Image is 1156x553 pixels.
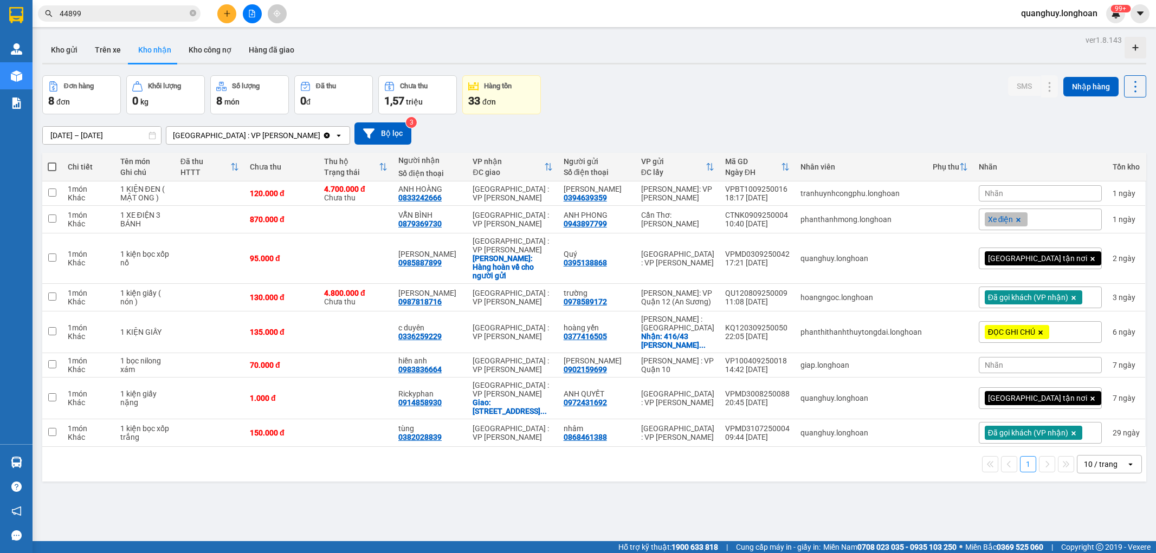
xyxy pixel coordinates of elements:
span: Miền Nam [823,541,957,553]
div: [PERSON_NAME] : VP Quận 10 [641,356,714,374]
span: ngày [1119,293,1135,302]
div: 1 kiện bọc xốp nổ [120,250,170,267]
div: ANH QUYẾT [564,389,630,398]
img: logo-vxr [9,7,23,23]
img: warehouse-icon [11,457,22,468]
div: 1 món [68,185,109,193]
div: nhâm [564,424,630,433]
div: [PERSON_NAME]: VP [PERSON_NAME] [641,185,714,202]
th: Toggle SortBy [720,153,795,181]
div: 29 [1113,428,1140,437]
div: VP nhận [473,157,544,166]
span: triệu [406,97,423,106]
span: ngày [1119,328,1135,336]
span: ngày [1119,215,1135,224]
span: ngày [1119,254,1135,263]
div: [GEOGRAPHIC_DATA] : VP [PERSON_NAME] [473,237,552,254]
div: 0879369730 [398,219,442,228]
div: Người gửi [564,157,630,166]
div: ĐC lấy [641,168,706,177]
div: Nhận: 416/43 Nguyễn Đình Chiểu, Phường 4, Quận 3, Hồ Chí Minh, Việt Nam [641,332,714,349]
div: Thu hộ [324,157,379,166]
div: LÊ HỮU PHƯỚC [564,185,630,193]
span: ... [540,407,547,415]
div: 17:21 [DATE] [725,258,790,267]
div: 0377416505 [564,332,607,341]
div: 0868461388 [564,433,607,441]
button: plus [217,4,236,23]
div: 0382028839 [398,433,442,441]
button: 1 [1020,456,1036,472]
span: Hỗ trợ kỹ thuật: [618,541,718,553]
span: ⚪️ [959,545,963,549]
div: Khác [68,193,109,202]
div: Phụ thu [933,162,959,171]
div: 22:05 [DATE] [725,332,790,341]
div: Chưa thu [324,289,388,306]
span: Xe điện [988,214,1013,224]
span: món [224,97,240,106]
div: Quý [564,250,630,258]
span: | [726,541,728,553]
span: close-circle [190,10,196,16]
div: Giao: 1192a đường 30/4 phường Vĩnh thông TP rạch giá kiên giang [473,398,552,415]
span: [GEOGRAPHIC_DATA] tận nơi [988,393,1087,403]
div: 120.000 đ [250,189,313,198]
div: 0972431692 [564,398,607,407]
div: 0985887899 [398,258,442,267]
button: Đơn hàng8đơn [42,75,121,114]
span: plus [223,10,231,17]
span: question-circle [11,482,22,492]
div: Đã thu [316,82,336,90]
span: Đã gọi khách (VP nhận) [988,428,1068,438]
div: Tên món [120,157,170,166]
div: 2 [1113,254,1140,263]
div: Khác [68,365,109,374]
span: | [1051,541,1053,553]
span: copyright [1096,543,1103,551]
div: 1 món [68,323,109,332]
div: 4.800.000 đ [324,289,388,297]
div: 1 kiện giấy ( nón ) [120,289,170,306]
img: icon-new-feature [1111,9,1121,18]
div: 0943897799 [564,219,607,228]
div: 0902159699 [564,365,607,374]
div: 1 KIỆN ĐEN ( MẬT ONG ) [120,185,170,202]
div: [GEOGRAPHIC_DATA] : VP [PERSON_NAME] [641,424,714,441]
div: 130.000 đ [250,293,313,302]
div: [GEOGRAPHIC_DATA] : VP [PERSON_NAME] [473,211,552,228]
sup: 3 [406,117,417,128]
div: Chưa thu [400,82,428,90]
button: Hàng đã giao [240,37,303,63]
input: Tìm tên, số ĐT hoặc mã đơn [60,8,188,19]
div: 20:45 [DATE] [725,398,790,407]
th: Toggle SortBy [467,153,558,181]
div: phanthithanhthuytongdai.longhoan [800,328,922,336]
th: Toggle SortBy [636,153,720,181]
th: Toggle SortBy [319,153,393,181]
span: 8 [216,94,222,107]
button: Khối lượng0kg [126,75,205,114]
span: ngày [1123,428,1140,437]
span: kg [140,97,148,106]
div: dương khắc kim [398,250,462,258]
div: VPBT1009250016 [725,185,790,193]
span: [GEOGRAPHIC_DATA] tận nơi [988,253,1087,263]
div: phanthanhmong.longhoan [800,215,922,224]
span: caret-down [1135,9,1145,18]
div: Ngày ĐH [725,168,781,177]
div: Nhân viên [800,162,922,171]
span: đ [306,97,311,106]
div: [GEOGRAPHIC_DATA] : VP [PERSON_NAME] [473,356,552,374]
span: aim [273,10,281,17]
div: Đã thu [180,157,230,166]
img: solution-icon [11,97,22,109]
svg: Clear value [322,131,331,140]
div: 95.000 đ [250,254,313,263]
div: KQ120309250050 [725,323,790,332]
button: Bộ lọc [354,122,411,145]
div: [GEOGRAPHIC_DATA] : VP [PERSON_NAME] [173,130,320,141]
div: Giao: Hàng hoàn về cho người gửi [473,254,552,280]
div: Ghi chú [120,168,170,177]
span: ngày [1119,361,1135,369]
